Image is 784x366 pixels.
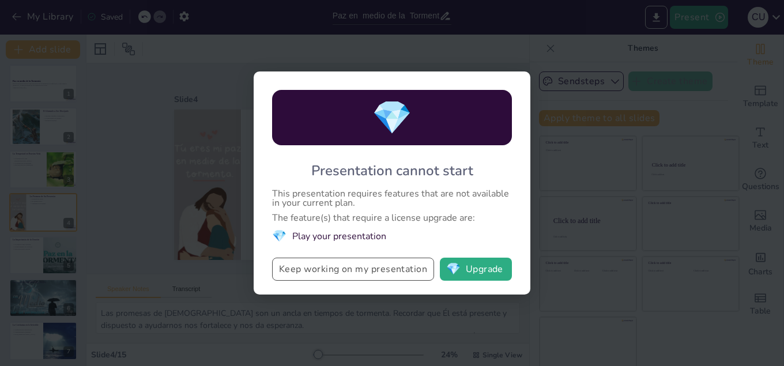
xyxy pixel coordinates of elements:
[446,263,461,275] span: diamond
[272,258,434,281] button: Keep working on my presentation
[272,213,512,222] div: The feature(s) that require a license upgrade are:
[272,228,512,244] li: Play your presentation
[440,258,512,281] button: diamondUpgrade
[311,161,473,180] div: Presentation cannot start
[272,189,512,207] div: This presentation requires features that are not available in your current plan.
[272,228,287,244] span: diamond
[372,96,412,140] span: diamond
